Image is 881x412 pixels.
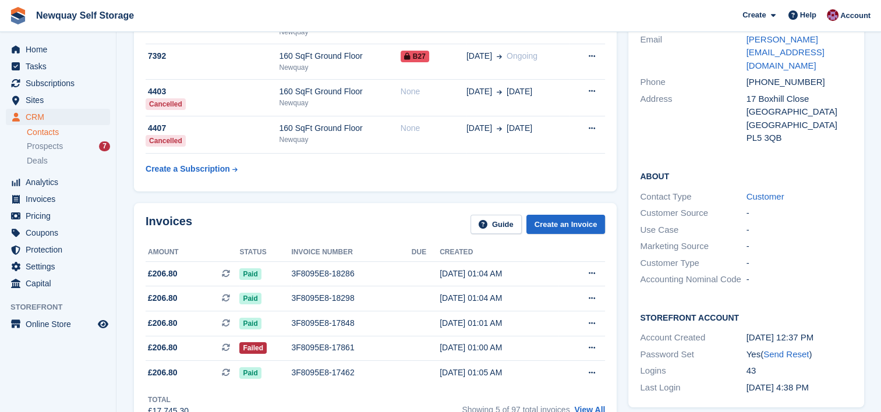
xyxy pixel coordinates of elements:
[239,293,261,304] span: Paid
[146,98,186,110] div: Cancelled
[466,86,492,98] span: [DATE]
[507,122,532,134] span: [DATE]
[146,163,230,175] div: Create a Subscription
[239,268,261,280] span: Paid
[26,58,95,74] span: Tasks
[440,317,558,329] div: [DATE] 01:01 AM
[26,258,95,275] span: Settings
[26,191,95,207] span: Invoices
[96,317,110,331] a: Preview store
[146,215,192,234] h2: Invoices
[279,50,400,62] div: 160 SqFt Ground Floor
[6,75,110,91] a: menu
[401,122,466,134] div: None
[148,342,178,354] span: £206.80
[239,243,291,262] th: Status
[746,223,852,237] div: -
[27,127,110,138] a: Contacts
[6,316,110,332] a: menu
[800,9,816,21] span: Help
[746,364,852,378] div: 43
[279,134,400,145] div: Newquay
[31,6,139,25] a: Newquay Self Storage
[6,92,110,108] a: menu
[148,317,178,329] span: £206.80
[27,140,110,152] a: Prospects 7
[146,158,238,180] a: Create a Subscription
[27,155,48,166] span: Deals
[10,301,116,313] span: Storefront
[640,348,746,361] div: Password Set
[640,33,746,73] div: Email
[146,135,186,147] div: Cancelled
[760,349,812,359] span: ( )
[6,275,110,292] a: menu
[746,191,784,201] a: Customer
[291,317,411,329] div: 3F8095E8-17848
[6,58,110,74] a: menu
[9,7,27,24] img: stora-icon-8386f47178a22dfd0bd8f6a31ec36ba5ce8667c1dd55bd0f319d3a0aa187defe.svg
[291,243,411,262] th: Invoice number
[27,155,110,167] a: Deals
[26,109,95,125] span: CRM
[466,50,492,62] span: [DATE]
[291,292,411,304] div: 3F8095E8-18298
[746,273,852,286] div: -
[640,257,746,270] div: Customer Type
[742,9,766,21] span: Create
[26,225,95,241] span: Coupons
[146,243,239,262] th: Amount
[746,331,852,344] div: [DATE] 12:37 PM
[401,86,466,98] div: None
[291,367,411,379] div: 3F8095E8-17462
[640,93,746,145] div: Address
[440,367,558,379] div: [DATE] 01:05 AM
[827,9,838,21] img: Paul Upson
[746,348,852,361] div: Yes
[239,342,267,354] span: Failed
[6,174,110,190] a: menu
[6,258,110,275] a: menu
[640,240,746,253] div: Marketing Source
[6,41,110,58] a: menu
[640,273,746,286] div: Accounting Nominal Code
[466,122,492,134] span: [DATE]
[279,122,400,134] div: 160 SqFt Ground Floor
[746,93,852,106] div: 17 Boxhill Close
[239,318,261,329] span: Paid
[6,225,110,241] a: menu
[146,50,279,62] div: 7392
[640,364,746,378] div: Logins
[27,141,63,152] span: Prospects
[440,342,558,354] div: [DATE] 01:00 AM
[640,170,852,182] h2: About
[239,367,261,379] span: Paid
[746,240,852,253] div: -
[746,257,852,270] div: -
[640,331,746,344] div: Account Created
[148,292,178,304] span: £206.80
[148,268,178,280] span: £206.80
[26,92,95,108] span: Sites
[279,62,400,73] div: Newquay
[840,10,871,22] span: Account
[412,243,440,262] th: Due
[26,174,95,190] span: Analytics
[640,223,746,237] div: Use Case
[6,109,110,125] a: menu
[746,105,852,119] div: [GEOGRAPHIC_DATA]
[26,316,95,332] span: Online Store
[6,208,110,224] a: menu
[440,292,558,304] div: [DATE] 01:04 AM
[640,381,746,395] div: Last Login
[507,86,532,98] span: [DATE]
[148,367,178,379] span: £206.80
[26,75,95,91] span: Subscriptions
[26,275,95,292] span: Capital
[526,215,606,234] a: Create an Invoice
[291,342,411,354] div: 3F8095E8-17861
[746,76,852,89] div: [PHONE_NUMBER]
[440,243,558,262] th: Created
[640,207,746,220] div: Customer Source
[746,207,852,220] div: -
